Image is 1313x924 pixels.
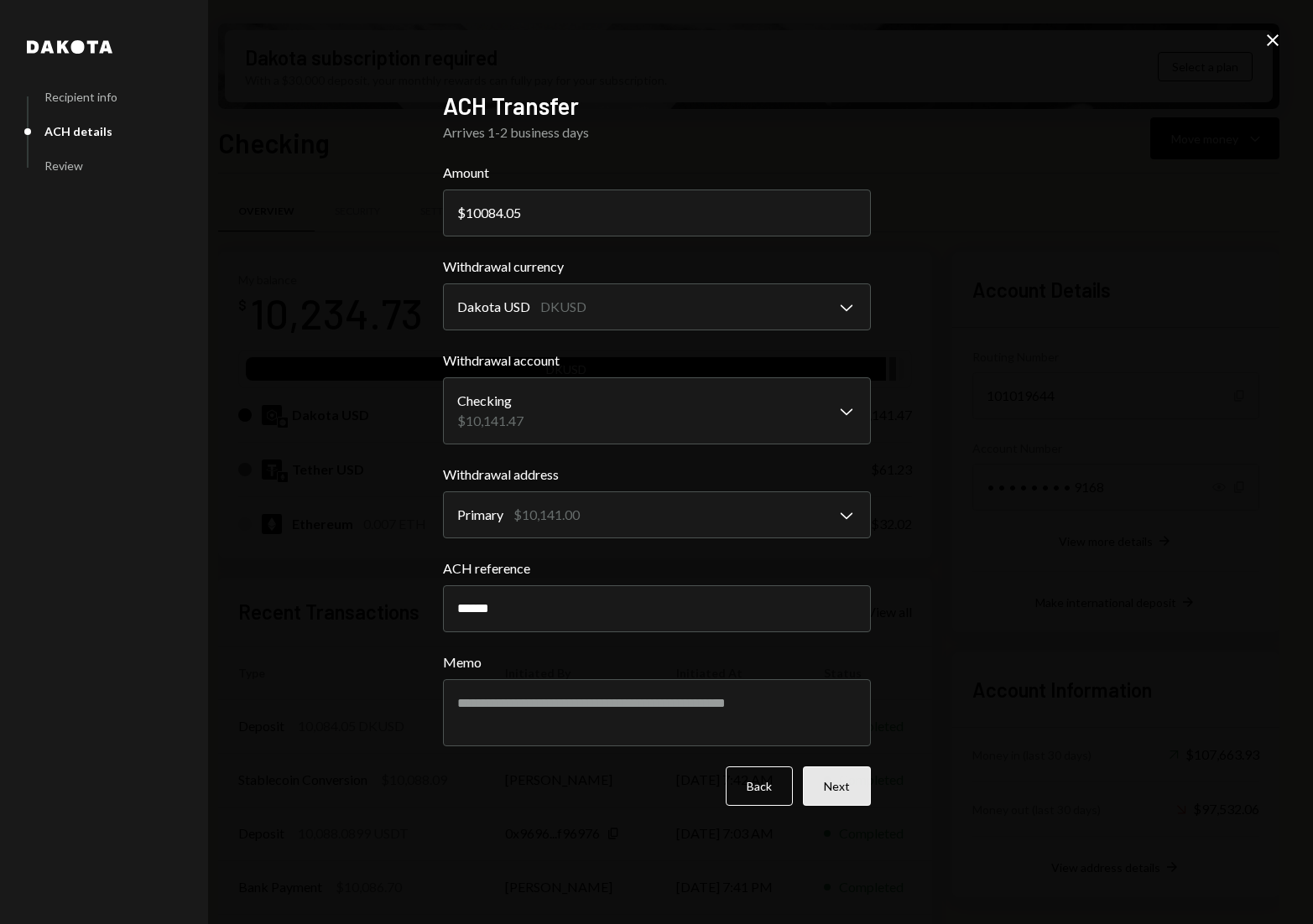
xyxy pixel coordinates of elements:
button: Withdrawal account [443,377,871,444]
label: Withdrawal account [443,350,871,371]
label: Amount [443,163,871,183]
button: Withdrawal currency [443,283,871,330]
button: Back [726,766,793,806]
div: Review [44,158,83,173]
div: $10,141.00 [513,505,580,525]
h2: ACH Transfer [443,90,871,122]
div: Recipient info [44,90,117,104]
div: ACH details [44,124,112,138]
button: Withdrawal address [443,491,871,538]
label: Withdrawal address [443,465,871,485]
button: Next [803,766,871,806]
label: Memo [443,652,871,672]
label: Withdrawal currency [443,257,871,277]
div: $ [457,205,466,221]
label: ACH reference [443,558,871,579]
div: DKUSD [540,297,586,317]
div: Arrives 1-2 business days [443,122,871,143]
input: 0.00 [443,189,871,236]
